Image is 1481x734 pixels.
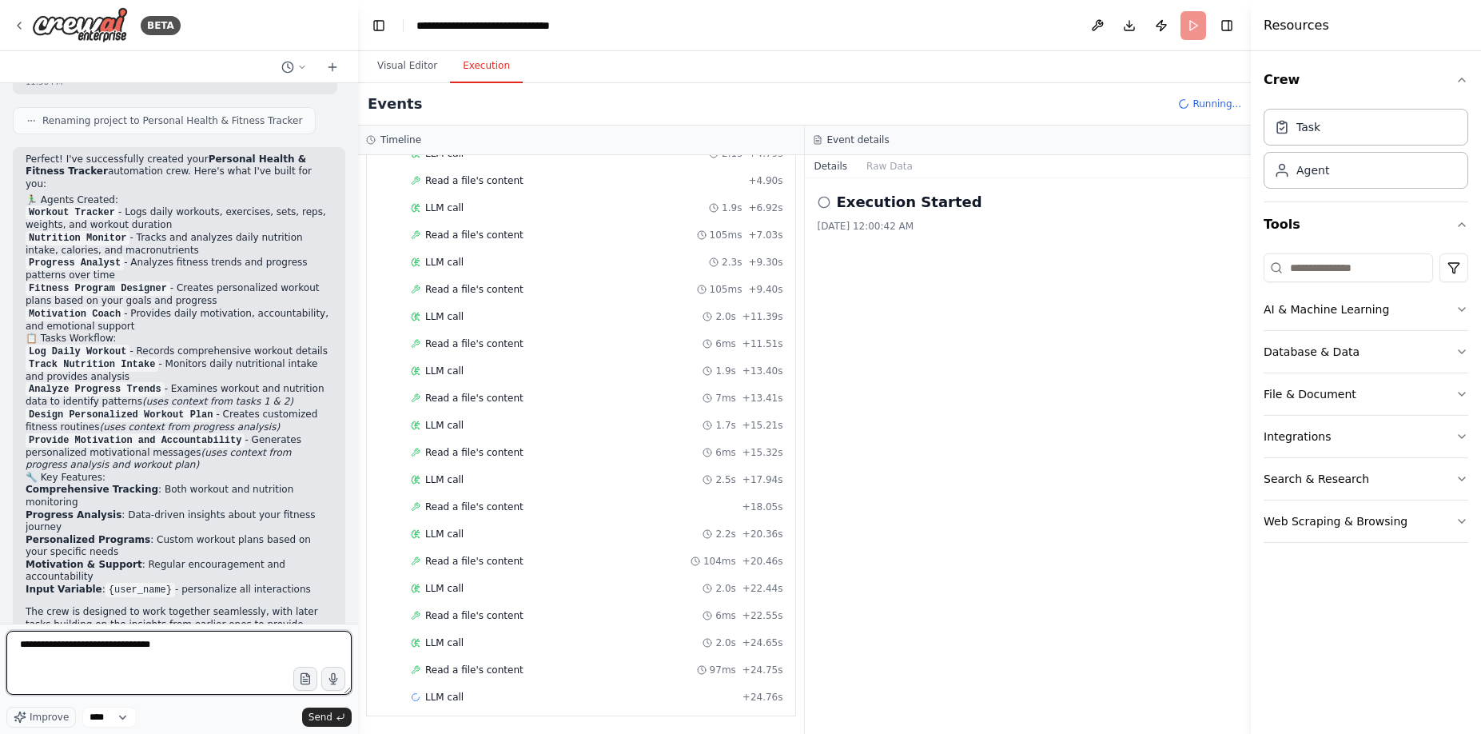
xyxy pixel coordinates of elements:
[742,310,783,323] span: + 11.39s
[1264,58,1468,102] button: Crew
[742,446,783,459] span: + 15.32s
[26,345,129,359] code: Log Daily Workout
[748,201,782,214] span: + 6.92s
[827,134,890,146] h3: Event details
[742,609,783,622] span: + 22.55s
[26,194,332,207] h2: 🏃‍♂️ Agents Created:
[1264,458,1468,500] button: Search & Research
[293,667,317,691] button: Upload files
[425,582,464,595] span: LLM call
[715,528,735,541] span: 2.2s
[364,50,450,83] button: Visual Editor
[425,664,524,676] span: Read a file's content
[425,528,464,541] span: LLM call
[703,555,736,568] span: 104ms
[26,382,165,397] code: Analyze Progress Trends
[722,201,742,214] span: 1.9s
[742,636,783,649] span: + 24.65s
[26,358,332,384] li: - Monitors daily nutritional intake and provides analysis
[142,396,293,407] em: (uses context from tasks 1 & 2)
[26,559,332,584] li: : Regular encouragement and accountability
[26,409,332,434] li: - Creates customized fitness routines
[715,636,735,649] span: 2.0s
[425,337,524,350] span: Read a file's content
[425,392,524,405] span: Read a file's content
[26,256,124,270] code: Progress Analyst
[368,93,422,115] h2: Events
[748,174,782,187] span: + 4.90s
[26,606,332,656] p: The crew is designed to work together seamlessly, with later tasks building on the insights from ...
[742,365,783,377] span: + 13.40s
[6,707,76,728] button: Improve
[1264,513,1407,529] div: Web Scraping & Browsing
[748,283,782,296] span: + 9.40s
[26,345,332,358] li: - Records comprehensive workout details
[715,365,735,377] span: 1.9s
[715,392,736,405] span: 7ms
[26,232,332,257] li: - Tracks and analyzes daily nutrition intake, calories, and macronutrients
[26,509,121,521] strong: Progress Analysis
[26,206,332,232] li: - Logs daily workouts, exercises, sets, reps, weights, and workout duration
[1264,289,1468,330] button: AI & Machine Learning
[425,174,524,187] span: Read a file's content
[742,582,783,595] span: + 22.44s
[321,667,345,691] button: Click to speak your automation idea
[26,472,332,485] h2: 🔧 Key Features:
[748,229,782,241] span: + 7.03s
[1264,501,1468,542] button: Web Scraping & Browsing
[26,584,332,596] li: : - personalize all interactions
[99,421,280,433] em: (uses context from progress analysis)
[106,583,175,597] code: {user_name}
[26,408,216,422] code: Design Personalized Workout Plan
[742,555,783,568] span: + 20.46s
[275,58,313,77] button: Switch to previous chat
[1264,331,1468,373] button: Database & Data
[742,419,783,432] span: + 15.21s
[425,310,464,323] span: LLM call
[1296,162,1329,178] div: Agent
[1264,16,1329,35] h4: Resources
[710,283,742,296] span: 105ms
[837,191,982,213] h2: Execution Started
[710,229,742,241] span: 105ms
[26,282,332,308] li: - Creates personalized workout plans based on your goals and progress
[715,337,736,350] span: 6ms
[425,446,524,459] span: Read a file's content
[1264,373,1468,415] button: File & Document
[141,16,181,35] div: BETA
[742,528,783,541] span: + 20.36s
[805,155,858,178] button: Details
[748,256,782,269] span: + 9.30s
[742,337,783,350] span: + 11.51s
[26,433,245,448] code: Provide Motivation and Accountability
[26,434,332,472] li: - Generates personalized motivational messages
[416,18,580,34] nav: breadcrumb
[26,509,332,534] li: : Data-driven insights about your fitness journey
[1264,202,1468,247] button: Tools
[1264,301,1389,317] div: AI & Machine Learning
[26,534,150,545] strong: Personalized Programs
[26,205,118,220] code: Workout Tracker
[26,231,129,245] code: Nutrition Monitor
[1264,386,1356,402] div: File & Document
[26,308,332,333] li: - Provides daily motivation, accountability, and emotional support
[309,711,332,724] span: Send
[425,283,524,296] span: Read a file's content
[1264,102,1468,201] div: Crew
[715,419,735,432] span: 1.7s
[26,281,170,296] code: Fitness Program Designer
[710,664,736,676] span: 97ms
[26,584,102,595] strong: Input Variable
[715,446,736,459] span: 6ms
[26,383,332,409] li: - Examines workout and nutrition data to identify patterns
[425,365,464,377] span: LLM call
[32,7,128,43] img: Logo
[818,220,1239,233] div: [DATE] 12:00:42 AM
[380,134,421,146] h3: Timeline
[742,691,783,704] span: + 24.76s
[26,559,142,570] strong: Motivation & Support
[425,419,464,432] span: LLM call
[722,256,742,269] span: 2.3s
[742,664,783,676] span: + 24.75s
[42,114,302,127] span: Renaming project to Personal Health & Fitness Tracker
